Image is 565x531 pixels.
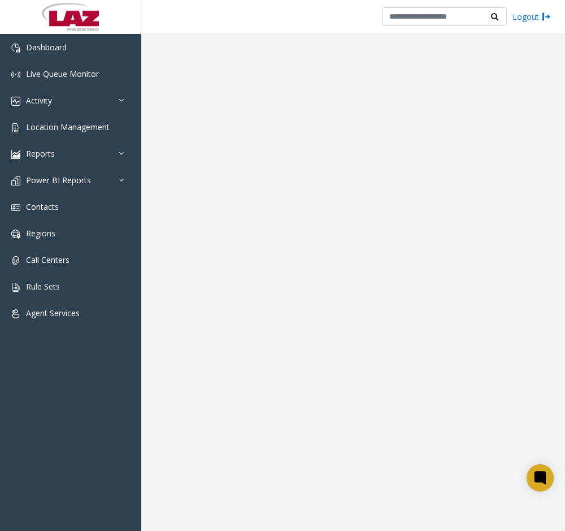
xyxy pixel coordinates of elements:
[26,254,69,265] span: Call Centers
[11,70,20,79] img: 'icon'
[26,122,110,132] span: Location Management
[11,256,20,265] img: 'icon'
[11,176,20,185] img: 'icon'
[11,309,20,318] img: 'icon'
[11,283,20,292] img: 'icon'
[26,175,91,185] span: Power BI Reports
[26,228,55,239] span: Regions
[26,201,59,212] span: Contacts
[542,11,551,23] img: logout
[11,123,20,132] img: 'icon'
[26,148,55,159] span: Reports
[512,11,551,23] a: Logout
[26,68,99,79] span: Live Queue Monitor
[11,97,20,106] img: 'icon'
[26,95,52,106] span: Activity
[26,281,60,292] span: Rule Sets
[11,203,20,212] img: 'icon'
[26,42,67,53] span: Dashboard
[11,44,20,53] img: 'icon'
[11,230,20,239] img: 'icon'
[11,150,20,159] img: 'icon'
[26,308,80,318] span: Agent Services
